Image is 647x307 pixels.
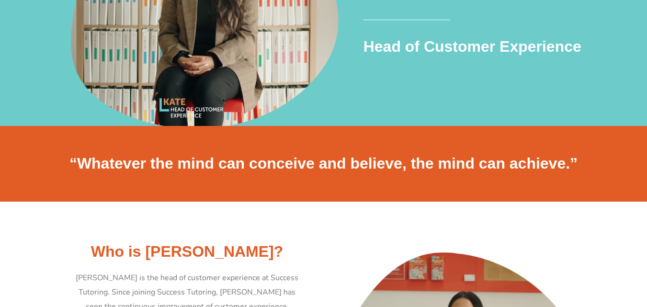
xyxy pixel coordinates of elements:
[51,242,324,262] h2: Who is [PERSON_NAME]?
[599,261,647,307] iframe: Chat Widget
[56,154,592,174] h2: “Whatever the mind can conceive and believe, the mind can achieve.”
[363,37,591,57] h2: Head of Customer Experience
